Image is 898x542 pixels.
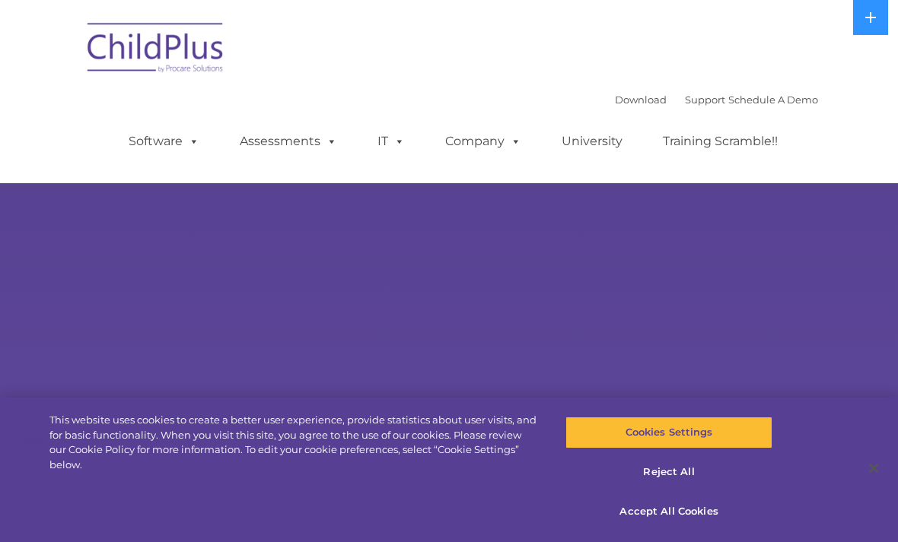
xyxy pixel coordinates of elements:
a: University [546,126,638,157]
a: Assessments [224,126,352,157]
a: IT [362,126,420,157]
button: Cookies Settings [565,417,772,448]
button: Reject All [565,456,772,488]
a: Support [685,94,725,106]
a: Company [430,126,537,157]
button: Close [857,452,890,485]
div: This website uses cookies to create a better user experience, provide statistics about user visit... [49,413,539,472]
a: Software [113,126,215,157]
a: Schedule A Demo [728,94,818,106]
font: | [615,94,818,106]
a: Download [615,94,667,106]
a: Training Scramble!! [648,126,793,157]
img: ChildPlus by Procare Solutions [80,12,232,88]
button: Accept All Cookies [565,495,772,527]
